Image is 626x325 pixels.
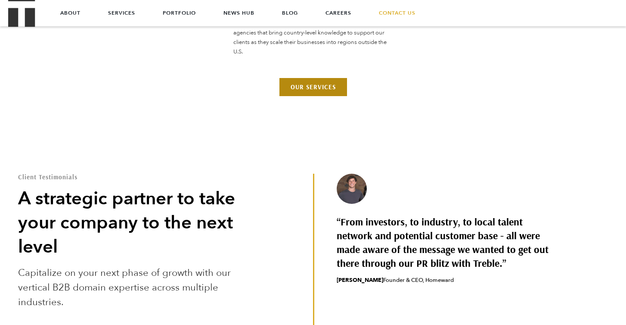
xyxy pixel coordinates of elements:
a: Learn More About Our Services [279,78,347,96]
b: [PERSON_NAME] [337,276,383,284]
span: Founder & CEO, Homeward [337,276,558,284]
q: From investors, to industry, to local talent network and potential customer base - all were made ... [337,215,558,270]
p: Capitalize on your next phase of growth with our vertical B2B domain expertise across multiple in... [18,266,256,309]
img: Photo of Tim Heyl [337,174,367,204]
h2: Client Testimonials [18,174,256,180]
h2: A strategic partner to take your company to the next level [18,187,256,259]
